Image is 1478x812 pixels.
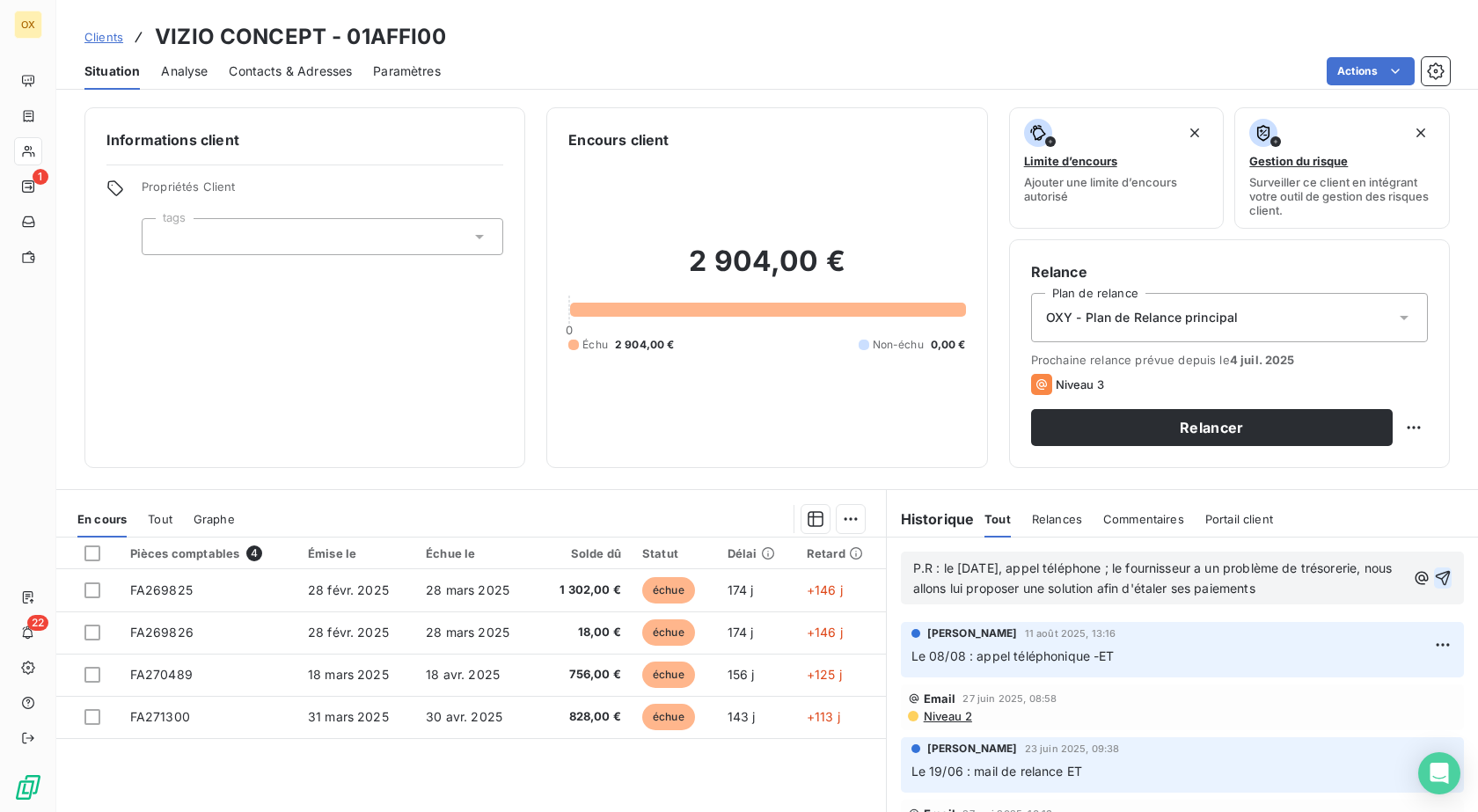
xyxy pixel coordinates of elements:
[308,625,389,640] span: 28 févr. 2025
[1046,309,1239,326] span: OXY - Plan de Relance principal
[142,179,503,204] span: Propriétés Client
[642,704,695,730] span: échue
[1031,261,1428,282] h6: Relance
[807,582,843,597] span: +146 j
[807,625,843,640] span: +146 j
[308,667,389,682] span: 18 mars 2025
[642,546,706,560] div: Statut
[568,129,669,150] h6: Encours client
[14,172,41,201] a: 1
[547,708,621,726] span: 828,00 €
[615,337,675,353] span: 2 904,00 €
[148,512,172,526] span: Tout
[984,512,1011,526] span: Tout
[728,625,754,640] span: 174 j
[642,662,695,688] span: échue
[106,129,503,150] h6: Informations client
[547,624,621,641] span: 18,00 €
[887,508,975,530] h6: Historique
[1234,107,1450,229] button: Gestion du risqueSurveiller ce client en intégrant votre outil de gestion des risques client.
[1249,175,1435,217] span: Surveiller ce client en intégrant votre outil de gestion des risques client.
[161,62,208,80] span: Analyse
[728,709,756,724] span: 143 j
[27,615,48,631] span: 22
[246,545,262,561] span: 4
[547,546,621,560] div: Solde dû
[308,709,389,724] span: 31 mars 2025
[308,546,405,560] div: Émise le
[547,666,621,684] span: 756,00 €
[1205,512,1273,526] span: Portail client
[728,582,754,597] span: 174 j
[130,545,287,561] div: Pièces comptables
[84,30,123,44] span: Clients
[927,625,1018,641] span: [PERSON_NAME]
[927,741,1018,757] span: [PERSON_NAME]
[913,560,1396,596] span: P.R : le [DATE], appel téléphone ; le fournisseur a un problème de trésorerie, nous allons lui pr...
[426,582,509,597] span: 28 mars 2025
[155,21,446,53] h3: VIZIO CONCEPT - 01AFFI00
[1031,409,1393,446] button: Relancer
[77,512,127,526] span: En cours
[547,582,621,599] span: 1 302,00 €
[1418,752,1460,794] div: Open Intercom Messenger
[962,693,1057,704] span: 27 juin 2025, 08:58
[642,619,695,646] span: échue
[807,667,842,682] span: +125 j
[1031,353,1428,367] span: Prochaine relance prévue depuis le
[1024,154,1117,168] span: Limite d’encours
[1032,512,1082,526] span: Relances
[33,169,48,185] span: 1
[426,709,502,724] span: 30 avr. 2025
[807,709,840,724] span: +113 j
[130,625,194,640] span: FA269826
[1230,353,1295,367] span: 4 juil. 2025
[1249,154,1348,168] span: Gestion du risque
[308,582,389,597] span: 28 févr. 2025
[642,577,695,604] span: échue
[14,773,42,801] img: Logo LeanPay
[157,229,171,245] input: Ajouter une valeur
[911,648,1115,663] span: Le 08/08 : appel téléphonique -ET
[873,337,924,353] span: Non-échu
[566,323,573,337] span: 0
[426,625,509,640] span: 28 mars 2025
[130,667,193,682] span: FA270489
[1025,628,1116,639] span: 11 août 2025, 13:16
[728,546,786,560] div: Délai
[568,244,965,296] h2: 2 904,00 €
[922,709,972,723] span: Niveau 2
[1327,57,1415,85] button: Actions
[229,62,352,80] span: Contacts & Adresses
[194,512,235,526] span: Graphe
[1056,377,1104,391] span: Niveau 3
[807,546,875,560] div: Retard
[1024,175,1210,203] span: Ajouter une limite d’encours autorisé
[130,709,190,724] span: FA271300
[1103,512,1184,526] span: Commentaires
[728,667,755,682] span: 156 j
[426,667,500,682] span: 18 avr. 2025
[931,337,966,353] span: 0,00 €
[84,28,123,46] a: Clients
[911,764,1082,779] span: Le 19/06 : mail de relance ET
[924,691,956,706] span: Email
[426,546,526,560] div: Échue le
[84,62,140,80] span: Situation
[1009,107,1225,229] button: Limite d’encoursAjouter une limite d’encours autorisé
[14,11,42,39] div: OX
[130,582,193,597] span: FA269825
[582,337,608,353] span: Échu
[373,62,441,80] span: Paramètres
[1025,743,1120,754] span: 23 juin 2025, 09:38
